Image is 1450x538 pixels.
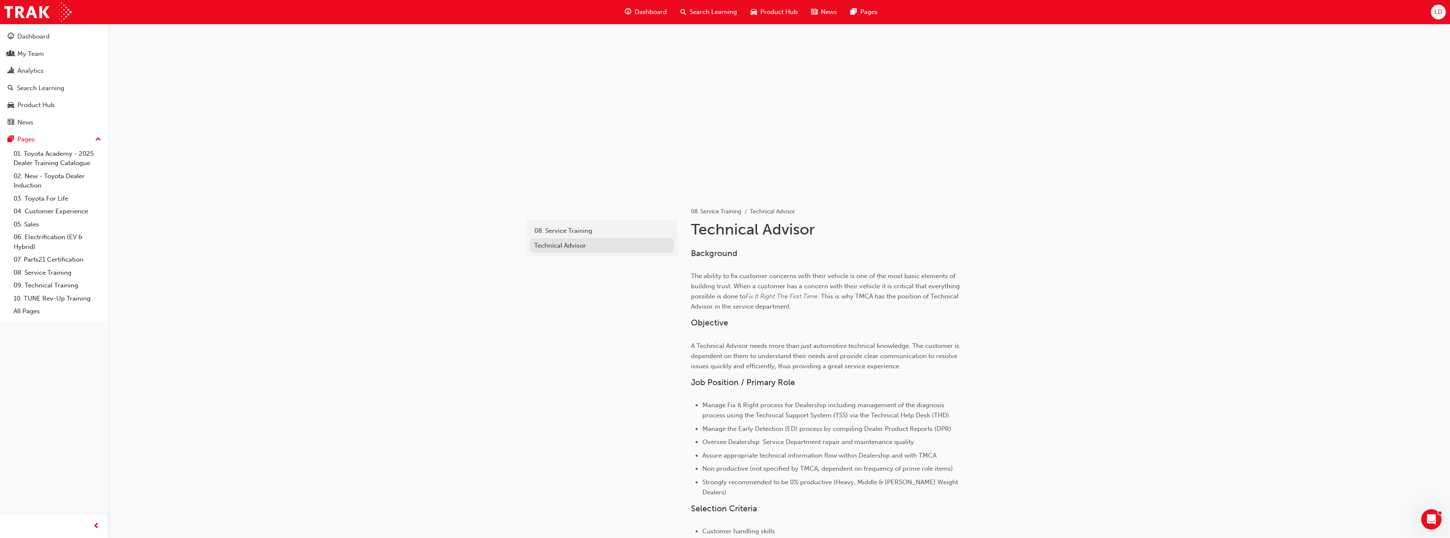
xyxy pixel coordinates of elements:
[674,3,744,21] a: search-iconSearch Learning
[680,7,686,17] span: search-icon
[17,118,33,127] div: News
[744,3,804,21] a: car-iconProduct Hub
[3,132,105,147] button: Pages
[17,100,55,110] div: Product Hub
[691,378,795,387] span: Job Position / Primary Role
[8,85,14,92] span: search-icon
[844,3,884,21] a: pages-iconPages
[3,29,105,44] a: Dashboard
[17,66,44,76] div: Analytics
[618,3,674,21] a: guage-iconDashboard
[691,272,961,300] span: The ability to fix customer concerns with their vehicle is one of the most basic elements of buil...
[10,192,105,205] a: 03. Toyota For Life
[751,7,757,17] span: car-icon
[851,7,857,17] span: pages-icon
[3,27,105,132] button: DashboardMy TeamAnalyticsSearch LearningProduct HubNews
[95,134,101,145] span: up-icon
[1434,7,1442,17] span: LD
[702,401,951,419] span: Manage Fix It Right process for Dealership including management of the diagnosis process using th...
[530,223,674,238] a: 08. Service Training
[746,292,818,300] span: Fix It Right The First Time
[10,292,105,305] a: 10. TUNE Rev-Up Training
[8,67,14,75] span: chart-icon
[10,231,105,253] a: 06. Electrification (EV & Hybrid)
[17,83,64,93] div: Search Learning
[8,119,14,127] span: news-icon
[10,253,105,266] a: 07. Parts21 Certification
[534,226,670,236] div: 08. Service Training
[821,7,837,17] span: News
[811,7,818,17] span: news-icon
[10,218,105,231] a: 05. Sales
[691,318,728,328] span: Objective
[10,305,105,318] a: All Pages
[3,46,105,62] a: My Team
[3,115,105,130] a: News
[8,136,14,143] span: pages-icon
[702,438,914,446] span: Oversee Dealership Service Department repair and maintenance quality
[690,7,737,17] span: Search Learning
[17,32,50,41] div: Dashboard
[691,292,960,310] span: . This is why TMCA has the position of Technical Advisor in the service department.
[530,238,674,253] a: Technical Advisor
[625,7,631,17] span: guage-icon
[8,33,14,41] span: guage-icon
[534,241,670,251] div: Technical Advisor
[804,3,844,21] a: news-iconNews
[635,7,667,17] span: Dashboard
[702,478,960,496] span: Strongly recommended to be 0% productive (Heavy, Middle & [PERSON_NAME] Weight Dealers)
[3,97,105,113] a: Product Hub
[691,208,741,215] a: 08. Service Training
[702,452,936,459] span: Assure appropriate technical information flow within Dealership and with TMCA
[760,7,798,17] span: Product Hub
[10,147,105,170] a: 01. Toyota Academy - 2025 Dealer Training Catalogue
[4,3,72,22] img: Trak
[691,220,969,239] h1: Technical Advisor
[691,248,737,258] span: Background
[860,7,878,17] span: Pages
[93,521,99,532] span: prev-icon
[1431,5,1446,19] button: LD
[8,50,14,58] span: people-icon
[702,465,953,472] span: Non productive (not specified by TMCA, dependent on frequency of prime role items)
[17,49,44,59] div: My Team
[10,266,105,279] a: 08. Service Training
[10,279,105,292] a: 09. Technical Training
[8,102,14,109] span: car-icon
[10,170,105,192] a: 02. New - Toyota Dealer Induction
[3,80,105,96] a: Search Learning
[702,425,951,433] span: Manage the Early Detection (ED) process by compiling Dealer Product Reports (DPR)
[691,504,757,513] span: Selection Criteria
[702,527,775,535] span: Customer handling skills
[750,207,795,217] li: Technical Advisor
[10,205,105,218] a: 04. Customer Experience
[1421,509,1442,530] iframe: Intercom live chat
[3,63,105,79] a: Analytics
[17,135,35,144] div: Pages
[691,342,961,370] span: A Technical Advisor needs more than just automotive technical knowledge. The customer is dependen...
